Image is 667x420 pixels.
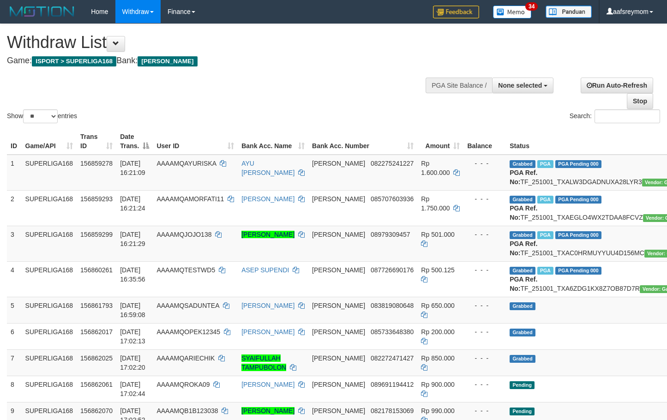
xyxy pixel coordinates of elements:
img: MOTION_logo.png [7,5,77,18]
span: [DATE] 17:02:20 [120,354,145,371]
span: Copy 082272471427 to clipboard [371,354,414,362]
span: [DATE] 17:02:13 [120,328,145,345]
span: Grabbed [510,160,535,168]
span: Grabbed [510,231,535,239]
b: PGA Ref. No: [510,276,537,292]
a: [PERSON_NAME] [241,328,294,336]
th: Date Trans.: activate to sort column descending [116,128,153,155]
a: Stop [627,93,653,109]
span: AAAAMQB1B123038 [156,407,218,414]
span: None selected [498,82,542,89]
b: PGA Ref. No: [510,169,537,186]
td: SUPERLIGA168 [22,297,77,323]
span: Copy 085733648380 to clipboard [371,328,414,336]
div: - - - [467,159,502,168]
span: Rp 501.000 [421,231,454,238]
th: Balance [463,128,506,155]
span: AAAAMQARIECHIK [156,354,215,362]
div: PGA Site Balance / [426,78,492,93]
span: [PERSON_NAME] [312,302,365,309]
span: PGA Pending [555,160,601,168]
span: AAAAMQTESTWD5 [156,266,215,274]
span: [DATE] 16:21:24 [120,195,145,212]
span: Marked by aafmaleo [537,267,553,275]
td: SUPERLIGA168 [22,226,77,261]
span: PGA Pending [555,231,601,239]
th: Amount: activate to sort column ascending [417,128,463,155]
span: Marked by aafheankoy [537,196,553,204]
span: AAAAMQSADUNTEA [156,302,219,309]
td: 5 [7,297,22,323]
td: 8 [7,376,22,402]
div: - - - [467,406,502,415]
span: [DATE] 17:02:44 [120,381,145,397]
span: Pending [510,381,535,389]
span: 156861793 [80,302,113,309]
div: - - - [467,301,502,310]
span: Copy 08979309457 to clipboard [371,231,410,238]
h4: Game: Bank: [7,56,435,66]
th: Bank Acc. Name: activate to sort column ascending [238,128,308,155]
a: SYAIFULLAH TAMPUBOLON [241,354,286,371]
b: PGA Ref. No: [510,240,537,257]
span: [DATE] 16:59:08 [120,302,145,318]
span: Rp 500.125 [421,266,454,274]
span: AAAAMQOPEK12345 [156,328,220,336]
td: SUPERLIGA168 [22,155,77,191]
span: Copy 082178153069 to clipboard [371,407,414,414]
td: SUPERLIGA168 [22,323,77,349]
span: ISPORT > SUPERLIGA168 [32,56,116,66]
span: [DATE] 16:21:29 [120,231,145,247]
span: [PERSON_NAME] [312,231,365,238]
span: [PERSON_NAME] [138,56,197,66]
a: [PERSON_NAME] [241,195,294,203]
label: Search: [570,109,660,123]
span: [PERSON_NAME] [312,381,365,388]
img: Button%20Memo.svg [493,6,532,18]
span: 156862025 [80,354,113,362]
span: 156859278 [80,160,113,167]
span: 156860261 [80,266,113,274]
a: [PERSON_NAME] [241,381,294,388]
h1: Withdraw List [7,33,435,52]
a: [PERSON_NAME] [241,407,294,414]
span: AAAAMQROKA09 [156,381,210,388]
a: ASEP SUPENDI [241,266,289,274]
span: Grabbed [510,196,535,204]
div: - - - [467,380,502,389]
span: 156859293 [80,195,113,203]
span: 156862070 [80,407,113,414]
span: PGA Pending [555,267,601,275]
td: 4 [7,261,22,297]
span: [PERSON_NAME] [312,266,365,274]
span: Rp 200.000 [421,328,454,336]
input: Search: [595,109,660,123]
label: Show entries [7,109,77,123]
span: 34 [525,2,538,11]
th: Game/API: activate to sort column ascending [22,128,77,155]
span: [PERSON_NAME] [312,195,365,203]
a: AYU [PERSON_NAME] [241,160,294,176]
span: 156859299 [80,231,113,238]
div: - - - [467,265,502,275]
span: Rp 1.600.000 [421,160,450,176]
div: - - - [467,230,502,239]
span: Rp 990.000 [421,407,454,414]
span: 156862017 [80,328,113,336]
span: Copy 089691194412 to clipboard [371,381,414,388]
div: - - - [467,194,502,204]
a: Run Auto-Refresh [581,78,653,93]
img: Feedback.jpg [433,6,479,18]
span: Copy 085707603936 to clipboard [371,195,414,203]
span: [DATE] 16:21:09 [120,160,145,176]
th: Bank Acc. Number: activate to sort column ascending [308,128,417,155]
td: SUPERLIGA168 [22,261,77,297]
span: AAAAMQAMORFATI11 [156,195,224,203]
div: - - - [467,354,502,363]
span: Rp 900.000 [421,381,454,388]
span: PGA Pending [555,196,601,204]
div: - - - [467,327,502,336]
span: Copy 082275241227 to clipboard [371,160,414,167]
td: SUPERLIGA168 [22,190,77,226]
td: SUPERLIGA168 [22,349,77,376]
